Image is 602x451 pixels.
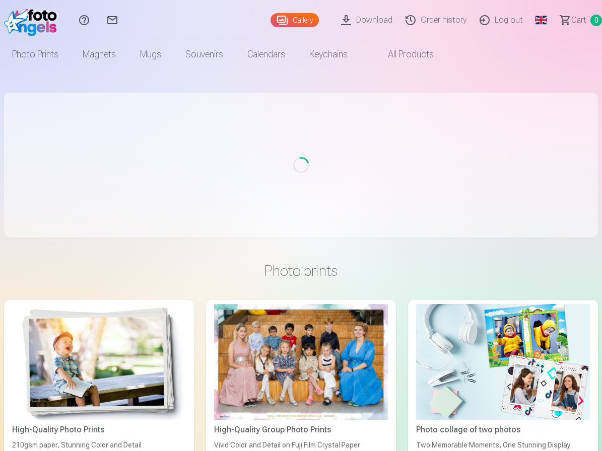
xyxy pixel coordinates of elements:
[128,40,173,68] a: Mugs
[360,40,446,68] a: All products
[8,424,190,436] div: High-Quality Photo Prints
[8,440,190,450] div: 210gsm paper, Stunning Color and Detail
[210,440,392,450] div: Vivid Color and Detail on Fuji Film Crystal Paper
[12,262,590,280] h3: Photo prints
[235,40,297,68] a: Calendars
[590,15,602,26] span: 0
[297,40,360,68] a: Keychains
[571,14,586,26] span: Сart
[416,304,590,420] img: Photo collage of two photos
[12,304,186,420] img: High-Quality Photo Prints
[210,424,392,436] div: High-Quality Group Photo Prints
[4,4,62,36] img: /fa1
[412,440,594,450] div: Two Memorable Moments, One Stunning Display
[412,424,594,436] div: Photo collage of two photos
[173,40,235,68] a: Souvenirs
[271,13,319,27] a: Gallery
[71,40,128,68] a: Magnets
